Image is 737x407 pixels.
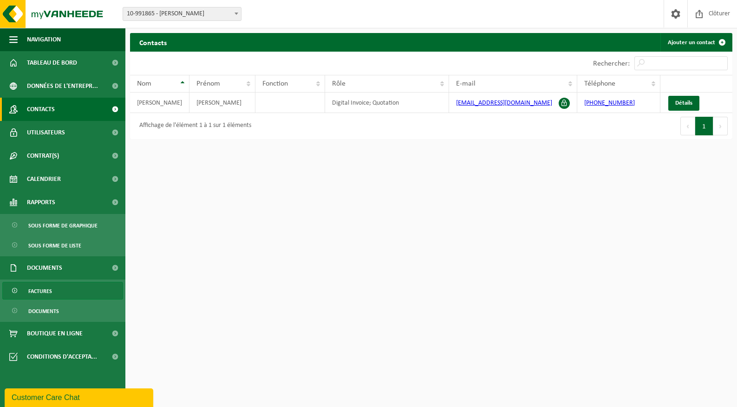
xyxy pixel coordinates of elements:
span: Rapports [27,191,55,214]
label: Rechercher: [593,60,630,67]
span: Documents [28,302,59,320]
button: Next [713,117,728,135]
span: Données de l'entrepr... [27,74,98,98]
span: Sous forme de liste [28,237,81,254]
span: Tableau de bord [27,51,77,74]
span: Contacts [27,98,55,121]
a: Ajouter un contact [660,33,731,52]
span: Téléphone [584,80,615,87]
button: Previous [680,117,695,135]
span: Boutique en ligne [27,322,83,345]
span: Factures [28,282,52,300]
span: Détails [675,100,692,106]
a: Détails [668,96,699,111]
td: [PERSON_NAME] [189,93,255,113]
a: [PHONE_NUMBER] [584,100,635,107]
a: Documents [2,302,123,320]
span: Utilisateurs [27,121,65,144]
span: Navigation [27,28,61,51]
span: Nom [137,80,151,87]
button: 1 [695,117,713,135]
span: Fonction [262,80,288,87]
span: Rôle [332,80,346,87]
div: Affichage de l'élément 1 à 1 sur 1 éléments [135,118,251,134]
h2: Contacts [130,33,176,51]
span: Documents [27,256,62,280]
span: Calendrier [27,167,61,191]
span: Conditions d'accepta... [27,345,97,368]
a: Sous forme de liste [2,236,123,254]
span: E-mail [456,80,476,87]
span: Sous forme de graphique [28,217,98,234]
span: 10-991865 - GLOVER ALAIN - ENGHIEN [123,7,241,21]
td: Digital Invoice; Quotation [325,93,449,113]
span: Prénom [196,80,220,87]
td: [PERSON_NAME] [130,93,189,113]
a: Sous forme de graphique [2,216,123,234]
a: [EMAIL_ADDRESS][DOMAIN_NAME] [456,100,552,107]
span: Contrat(s) [27,144,59,167]
span: 10-991865 - GLOVER ALAIN - ENGHIEN [123,7,241,20]
a: Factures [2,282,123,300]
iframe: chat widget [5,387,155,407]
